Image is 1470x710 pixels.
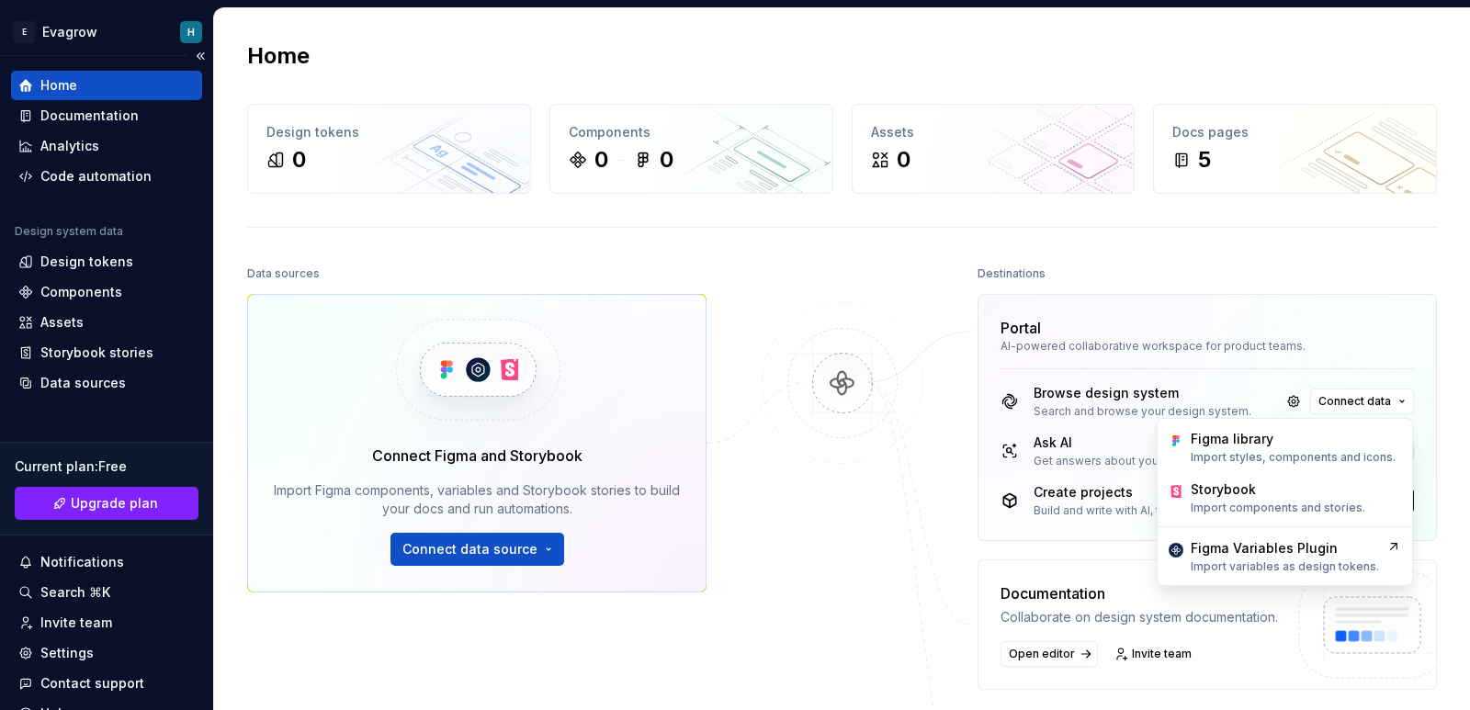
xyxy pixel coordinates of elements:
a: Docs pages5 [1153,104,1437,194]
div: Get answers about your design systems. [1034,454,1255,468]
a: Storybook stories [11,338,202,367]
span: Open editor [1009,647,1075,661]
div: H [187,25,195,39]
p: Import variables as design tokens. [1191,559,1379,574]
div: 0 [897,145,910,175]
h2: Home [247,41,310,71]
div: Design tokens [40,253,133,271]
a: Components [11,277,202,307]
button: Connect data [1310,389,1414,414]
div: Design system data [15,224,123,239]
div: Assets [40,313,84,332]
p: Import components and stories. [1191,501,1365,515]
button: EEvagrowH [4,12,209,51]
div: Create projects [1034,483,1287,502]
a: Invite team [11,608,202,637]
div: Docs pages [1172,123,1418,141]
div: Evagrow [42,23,97,41]
div: Invite team [40,614,112,632]
div: Design tokens [266,123,512,141]
div: Code automation [40,167,152,186]
div: Destinations [978,261,1046,287]
button: Contact support [11,669,202,698]
a: Settings [11,638,202,668]
a: Design tokens [11,247,202,276]
div: Notifications [40,553,124,571]
div: 5 [1198,145,1211,175]
p: Import styles, components and icons. [1191,450,1396,465]
div: Current plan : Free [15,457,198,476]
a: Invite team [1109,641,1200,667]
div: Storybook stories [40,344,153,362]
div: Connect Figma and Storybook [372,445,582,467]
a: Documentation [11,101,202,130]
div: Build and write with AI, together with your team. [1034,503,1287,518]
div: Portal [1001,317,1041,339]
span: Connect data source [402,540,537,558]
a: Assets0 [852,104,1136,194]
a: Open editor [1001,641,1098,667]
div: Contact support [40,674,144,693]
div: AI-powered collaborative workspace for product teams. [1001,339,1414,354]
button: Collapse sidebar [187,43,213,69]
a: Code automation [11,162,202,191]
div: Assets [871,123,1116,141]
div: Settings [40,644,94,662]
div: Figma Variables Plugin [1191,539,1338,558]
span: Connect data [1318,394,1391,409]
div: Components [569,123,814,141]
div: Documentation [40,107,139,125]
a: Assets [11,308,202,337]
a: Data sources [11,368,202,398]
button: Search ⌘K [11,578,202,607]
div: 0 [292,145,306,175]
div: Components [40,283,122,301]
a: Analytics [11,131,202,161]
div: Ask AI [1034,434,1255,452]
div: Storybook [1191,480,1256,499]
button: Connect data source [390,533,564,566]
div: Home [40,76,77,95]
a: Components00 [549,104,833,194]
button: Notifications [11,547,202,577]
div: Search ⌘K [40,583,110,602]
div: 0 [594,145,608,175]
div: E [13,21,35,43]
div: Figma library [1191,430,1273,448]
span: Invite team [1132,647,1192,661]
span: Upgrade plan [71,494,158,513]
div: Documentation [1001,582,1278,604]
div: Search and browse your design system. [1034,404,1251,419]
div: Analytics [40,137,99,155]
a: Design tokens0 [247,104,531,194]
div: Import Figma components, variables and Storybook stories to build your docs and run automations. [274,481,680,518]
div: Data sources [247,261,320,287]
div: Data sources [40,374,126,392]
div: Collaborate on design system documentation. [1001,608,1278,626]
button: Upgrade plan [15,487,198,520]
div: 0 [660,145,673,175]
div: Browse design system [1034,384,1251,402]
a: Home [11,71,202,100]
